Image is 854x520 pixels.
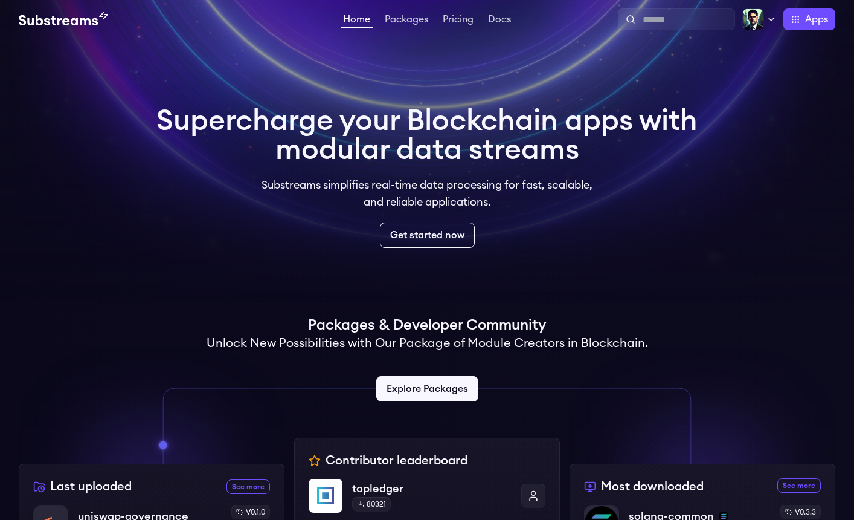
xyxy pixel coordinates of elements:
span: Apps [805,12,828,27]
img: Profile [742,8,764,30]
h1: Supercharge your Blockchain apps with modular data streams [156,106,698,164]
div: v0.3.3 [780,505,821,519]
img: topledger [309,479,342,513]
a: Packages [382,15,431,27]
a: See more most downloaded packages [777,478,821,493]
p: Substreams simplifies real-time data processing for fast, scalable, and reliable applications. [253,177,601,210]
p: topledger [352,480,512,497]
a: Docs [486,15,513,27]
a: See more recently uploaded packages [226,479,270,494]
h1: Packages & Developer Community [308,316,546,335]
div: 80321 [352,497,391,512]
a: Explore Packages [376,376,478,401]
div: v0.1.0 [231,505,270,519]
h2: Unlock New Possibilities with Our Package of Module Creators in Blockchain. [207,335,648,352]
a: Pricing [440,15,476,27]
img: Substream's logo [19,12,108,27]
a: Get started now [380,223,475,248]
a: Home [341,15,373,28]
